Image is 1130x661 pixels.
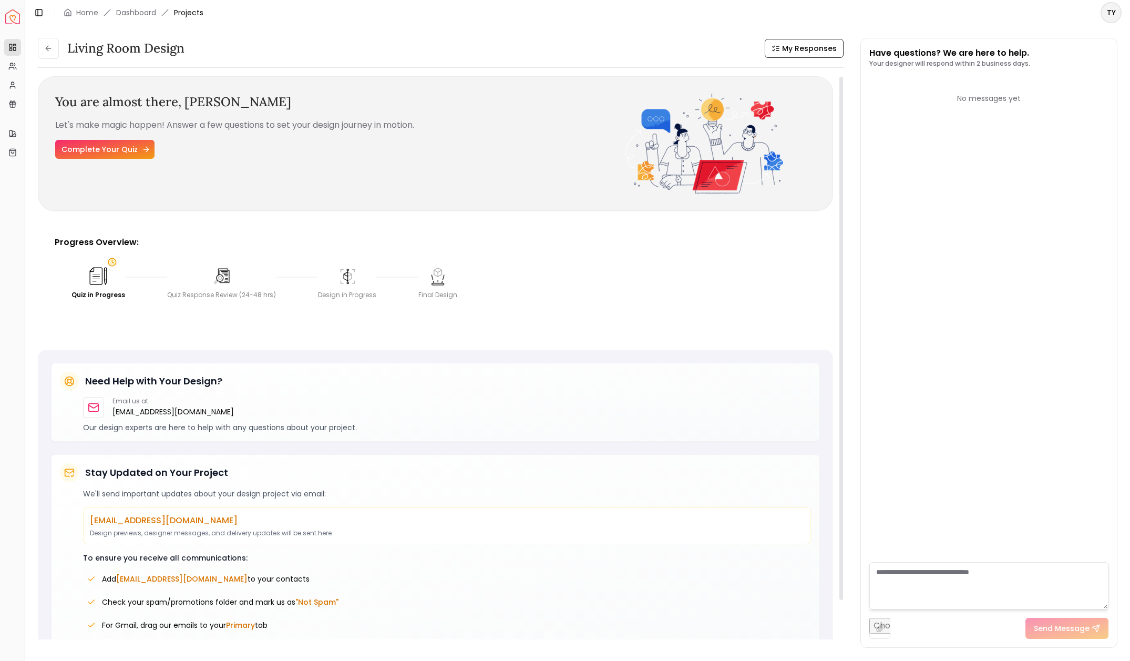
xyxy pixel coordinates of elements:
[112,397,234,405] p: Email us at
[765,39,844,58] button: My Responses
[83,422,811,433] p: Our design experts are here to help with any questions about your project.
[782,43,837,54] span: My Responses
[5,9,20,24] a: Spacejoy
[167,291,276,299] div: Quiz Response Review (24-48 hrs)
[112,405,234,418] a: [EMAIL_ADDRESS][DOMAIN_NAME]
[102,620,268,631] span: For Gmail, drag our emails to your tab
[87,265,110,288] img: Quiz in Progress
[116,574,248,584] span: [EMAIL_ADDRESS][DOMAIN_NAME]
[5,9,20,24] img: Spacejoy Logo
[85,465,228,480] h5: Stay Updated on Your Project
[174,7,203,18] span: Projects
[184,94,291,110] span: [PERSON_NAME]
[295,597,338,607] span: "Not Spam"
[71,291,125,299] div: Quiz in Progress
[55,140,155,159] a: Complete Your Quiz
[76,7,98,18] a: Home
[427,266,448,287] img: Final Design
[102,574,310,584] span: Add to your contacts
[226,620,255,631] span: Primary
[85,374,222,389] h5: Need Help with Your Design?
[869,47,1030,59] p: Have questions? We are here to help.
[102,597,338,607] span: Check your spam/promotions folder and mark us as
[418,291,457,299] div: Final Design
[1101,2,1122,23] button: TY
[869,93,1109,104] div: No messages yet
[90,529,804,537] p: Design previews, designer messages, and delivery updates will be sent here
[83,489,811,499] p: We'll send important updates about your design project via email:
[90,514,804,527] p: [EMAIL_ADDRESS][DOMAIN_NAME]
[337,266,358,287] img: Design in Progress
[83,553,811,563] p: To ensure you receive all communications:
[116,7,156,18] a: Dashboard
[55,119,625,131] p: Let's make magic happen! Answer a few questions to set your design journey in motion.
[211,266,232,287] img: Quiz Response Review (24-48 hrs)
[55,94,625,110] h3: You are almost there,
[67,40,184,57] h3: Living Room Design
[55,236,816,249] p: Progress Overview:
[625,94,783,194] img: Fun quiz resume - image
[318,291,376,299] div: Design in Progress
[64,7,203,18] nav: breadcrumb
[869,59,1030,68] p: Your designer will respond within 2 business days.
[1102,3,1121,22] span: TY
